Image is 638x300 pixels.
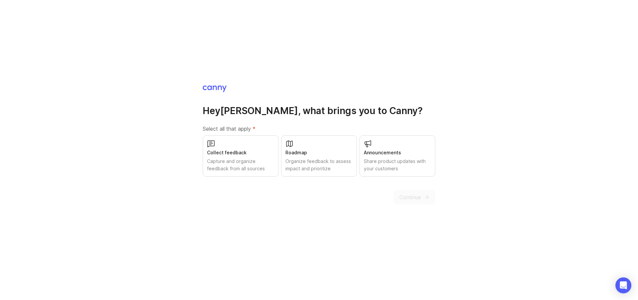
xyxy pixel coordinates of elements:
[364,149,431,156] div: Announcements
[615,277,631,293] div: Open Intercom Messenger
[207,149,274,156] div: Collect feedback
[360,135,435,177] button: AnnouncementsShare product updates with your customers
[203,135,278,177] button: Collect feedbackCapture and organize feedback from all sources
[285,158,353,172] div: Organize feedback to assess impact and prioritize
[285,149,353,156] div: Roadmap
[203,105,435,117] h1: Hey [PERSON_NAME] , what brings you to Canny?
[364,158,431,172] div: Share product updates with your customers
[281,135,357,177] button: RoadmapOrganize feedback to assess impact and prioritize
[203,85,227,92] img: Canny Home
[203,125,435,133] label: Select all that apply
[207,158,274,172] div: Capture and organize feedback from all sources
